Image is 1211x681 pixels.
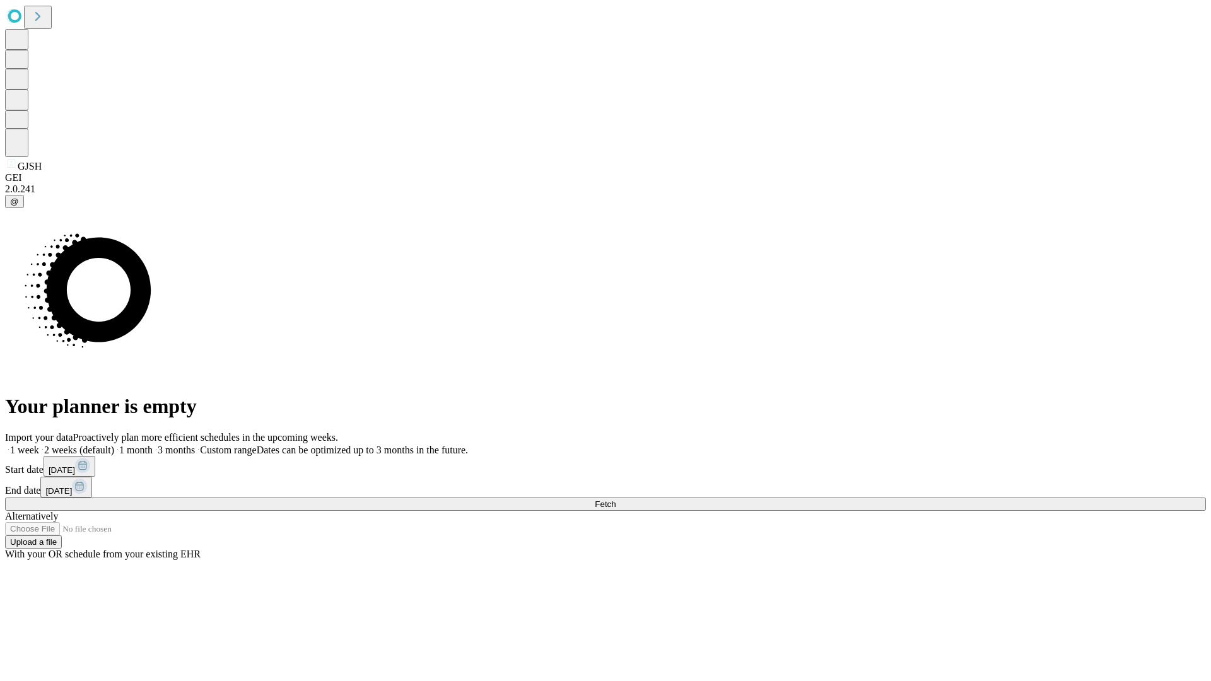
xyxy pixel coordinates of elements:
span: 1 month [119,445,153,455]
span: Fetch [595,499,616,509]
button: [DATE] [40,477,92,498]
span: Import your data [5,432,73,443]
div: 2.0.241 [5,183,1206,195]
span: Alternatively [5,511,58,521]
button: @ [5,195,24,208]
div: GEI [5,172,1206,183]
button: Fetch [5,498,1206,511]
span: Custom range [200,445,256,455]
div: End date [5,477,1206,498]
button: Upload a file [5,535,62,549]
h1: Your planner is empty [5,395,1206,418]
span: 3 months [158,445,195,455]
span: 2 weeks (default) [44,445,114,455]
span: 1 week [10,445,39,455]
span: Dates can be optimized up to 3 months in the future. [257,445,468,455]
span: With your OR schedule from your existing EHR [5,549,201,559]
span: GJSH [18,161,42,172]
span: Proactively plan more efficient schedules in the upcoming weeks. [73,432,338,443]
span: [DATE] [45,486,72,496]
span: @ [10,197,19,206]
span: [DATE] [49,465,75,475]
div: Start date [5,456,1206,477]
button: [DATE] [44,456,95,477]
